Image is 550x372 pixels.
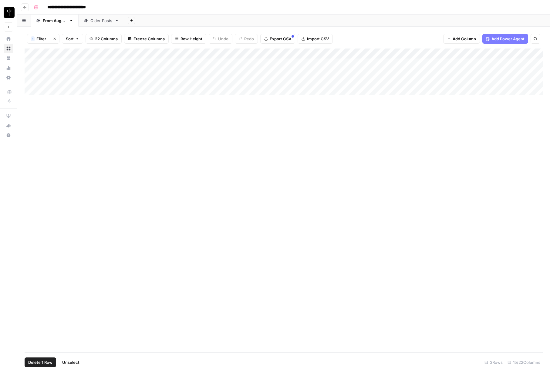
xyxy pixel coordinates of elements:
[453,36,476,42] span: Add Column
[4,44,13,53] a: Browse
[218,36,228,42] span: Undo
[4,34,13,44] a: Home
[36,36,46,42] span: Filter
[443,34,480,44] button: Add Column
[482,34,528,44] button: Add Power Agent
[298,34,333,44] button: Import CSV
[209,34,232,44] button: Undo
[4,63,13,73] a: Usage
[86,34,122,44] button: 22 Columns
[260,34,295,44] button: Export CSV
[31,36,35,41] div: 1
[270,36,291,42] span: Export CSV
[32,36,34,41] span: 1
[66,36,74,42] span: Sort
[244,36,254,42] span: Redo
[4,5,13,20] button: Workspace: LP Production Workloads
[28,359,52,365] span: Delete 1 Row
[235,34,258,44] button: Redo
[4,53,13,63] a: Your Data
[90,18,112,24] div: Older Posts
[505,357,543,367] div: 15/22 Columns
[4,130,13,140] button: Help + Support
[307,36,329,42] span: Import CSV
[482,357,505,367] div: 3 Rows
[124,34,169,44] button: Freeze Columns
[4,111,13,121] a: AirOps Academy
[62,359,79,365] span: Unselect
[181,36,202,42] span: Row Height
[43,18,67,24] div: From [DATE]
[31,15,79,27] a: From [DATE]
[171,34,206,44] button: Row Height
[59,357,83,367] button: Unselect
[79,15,124,27] a: Older Posts
[95,36,118,42] span: 22 Columns
[25,357,56,367] button: Delete 1 Row
[4,7,15,18] img: LP Production Workloads Logo
[491,36,525,42] span: Add Power Agent
[27,34,50,44] button: 1Filter
[4,121,13,130] button: What's new?
[133,36,165,42] span: Freeze Columns
[62,34,83,44] button: Sort
[4,73,13,82] a: Settings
